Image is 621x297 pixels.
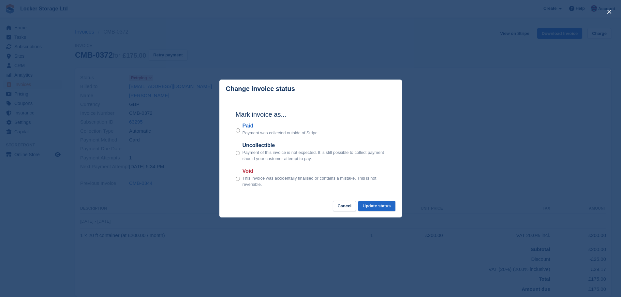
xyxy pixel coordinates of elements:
button: close [604,7,614,17]
button: Cancel [333,201,356,212]
p: Payment of this invoice is not expected. It is still possible to collect payment should your cust... [243,149,386,162]
p: Change invoice status [226,85,295,93]
h2: Mark invoice as... [236,110,386,119]
p: This invoice was accidentally finalised or contains a mistake. This is not reversible. [243,175,386,188]
label: Uncollectible [243,141,386,149]
label: Void [243,167,386,175]
button: Update status [358,201,395,212]
p: Payment was collected outside of Stripe. [243,130,319,136]
label: Paid [243,122,319,130]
